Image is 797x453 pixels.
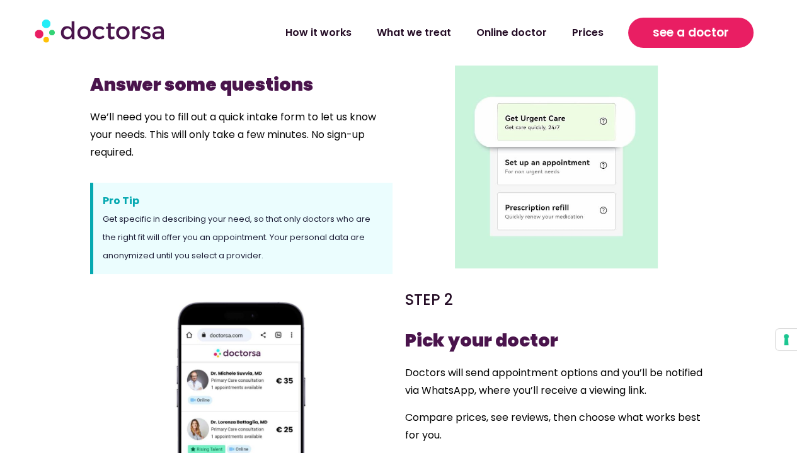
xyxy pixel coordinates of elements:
[559,18,616,47] a: Prices
[405,365,702,398] span: Doctors will send appointment options and you’ll be notified via WhatsApp, where you’ll receive a...
[405,290,708,310] h5: STEP 2
[103,213,370,261] span: Get specific in describing your need, so that only doctors who are the right fit will offer you a...
[90,108,393,161] p: We’ll need you to fill out a quick intake form to let us know your needs. This will only take a f...
[364,18,463,47] a: What we treat
[628,18,754,48] a: see a doctor
[90,72,313,97] strong: Answer some questions
[272,18,364,47] a: How it works
[463,18,559,47] a: Online doctor
[653,23,729,43] span: see a doctor
[776,329,797,350] button: Your consent preferences for tracking technologies
[103,192,383,210] span: Pro Tip
[214,18,616,47] nav: Menu
[405,328,558,353] strong: Pick your doctor
[405,410,701,442] span: Compare prices, see reviews, then choose what works best for you.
